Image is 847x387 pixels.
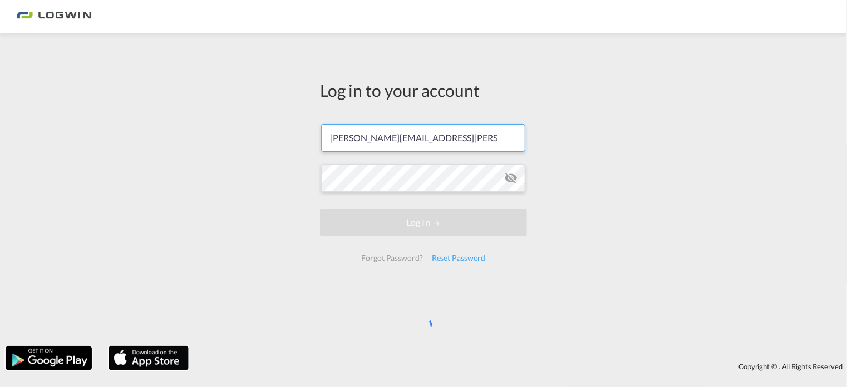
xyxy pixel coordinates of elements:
[320,209,527,236] button: LOGIN
[194,357,847,376] div: Copyright © . All Rights Reserved
[17,4,92,29] img: bc73a0e0d8c111efacd525e4c8ad7d32.png
[4,345,93,371] img: google.png
[320,78,527,102] div: Log in to your account
[357,248,427,268] div: Forgot Password?
[504,171,518,185] md-icon: icon-eye-off
[321,124,525,152] input: Enter email/phone number
[107,345,190,371] img: apple.png
[427,248,490,268] div: Reset Password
